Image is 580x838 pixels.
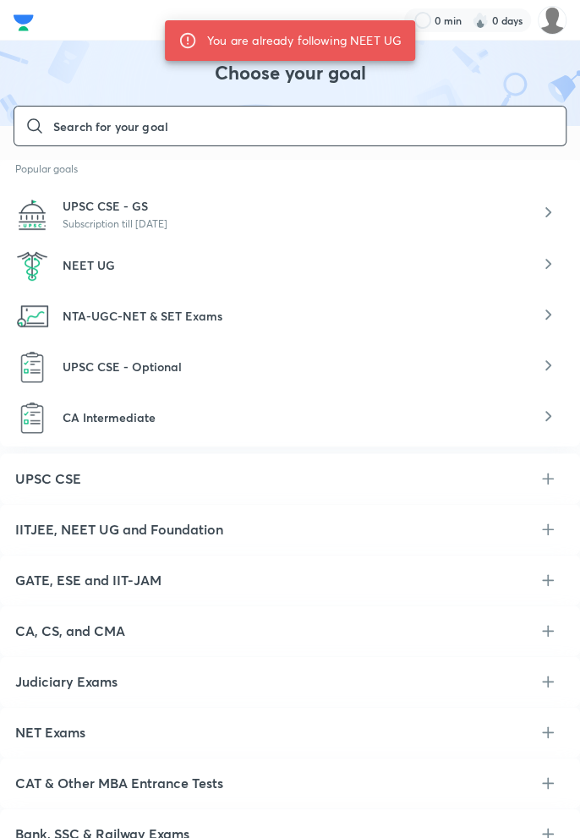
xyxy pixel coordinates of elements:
[15,671,565,692] h5: Judiciary Exams
[15,722,565,742] div: NET Exams+
[207,25,402,56] div: You are already following NEET UG
[15,519,565,539] div: IITJEE, NEET UG and Foundation+
[63,198,148,214] span: UPSC CSE - GS
[538,722,558,742] img: +
[538,406,558,426] img: CA Intermediate
[15,621,565,641] h5: CA, CS, and CMA
[15,519,565,539] h5: IITJEE, NEET UG and Foundation
[15,401,49,435] img: CA Intermediate
[538,519,558,539] img: +
[15,468,565,489] h5: UPSC CSE
[538,773,558,793] img: +
[538,570,558,590] img: +
[15,570,565,590] h5: GATE, ESE and IIT-JAM
[52,103,562,149] input: Search for your goal
[15,570,565,590] div: GATE, ESE and IIT-JAM+
[472,12,489,29] img: streak
[538,6,566,35] img: Tejaswini A
[15,249,49,282] img: NEET UG
[15,722,565,742] h5: NET Exams
[14,10,34,30] a: Company Logo
[15,468,565,489] div: UPSC CSE+
[538,621,558,641] img: +
[15,299,49,333] img: NTA-UGC-NET & SET Exams
[63,308,222,324] span: NTA-UGC-NET & SET Exams
[538,355,558,375] img: UPSC CSE - Optional
[15,773,565,793] div: CAT & Other MBA Entrance Tests+
[538,254,558,274] img: NEET UG
[63,409,156,425] span: CA Intermediate
[15,350,49,384] img: UPSC CSE - Optional
[15,671,565,692] div: Judiciary Exams+
[14,10,34,36] img: Company Logo
[15,198,49,232] img: UPSC CSE - GS
[63,216,167,232] p: Subscription till [DATE]
[538,671,558,692] img: +
[538,468,558,489] img: +
[215,62,366,104] h1: Choose your goal
[538,304,558,325] img: NTA-UGC-NET & SET Exams
[63,257,115,273] span: NEET UG
[538,202,558,222] img: UPSC CSE - GS
[63,359,182,375] span: UPSC CSE - Optional
[15,773,565,793] h5: CAT & Other MBA Entrance Tests
[15,621,565,641] div: CA, CS, and CMA+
